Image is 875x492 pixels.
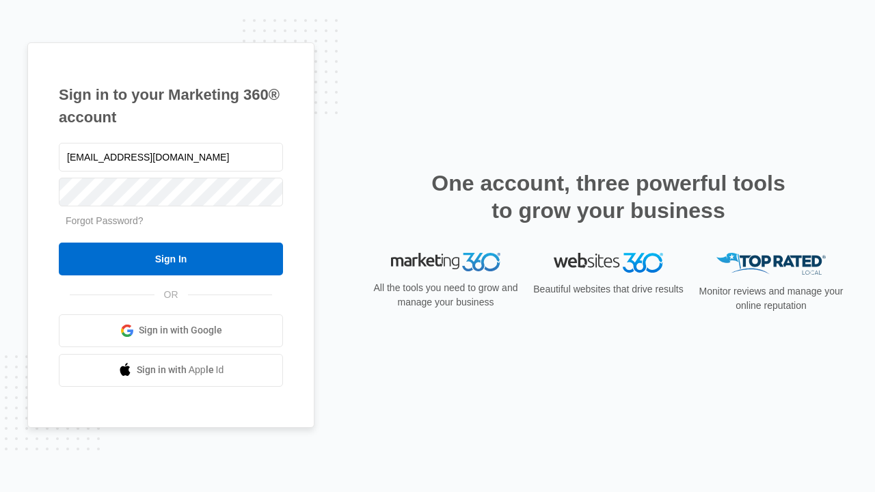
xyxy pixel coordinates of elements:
[66,215,144,226] a: Forgot Password?
[532,282,685,297] p: Beautiful websites that drive results
[59,314,283,347] a: Sign in with Google
[154,288,188,302] span: OR
[695,284,848,313] p: Monitor reviews and manage your online reputation
[59,83,283,128] h1: Sign in to your Marketing 360® account
[391,253,500,272] img: Marketing 360
[427,169,790,224] h2: One account, three powerful tools to grow your business
[554,253,663,273] img: Websites 360
[137,363,224,377] span: Sign in with Apple Id
[59,354,283,387] a: Sign in with Apple Id
[369,281,522,310] p: All the tools you need to grow and manage your business
[59,243,283,275] input: Sign In
[59,143,283,172] input: Email
[139,323,222,338] span: Sign in with Google
[716,253,826,275] img: Top Rated Local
